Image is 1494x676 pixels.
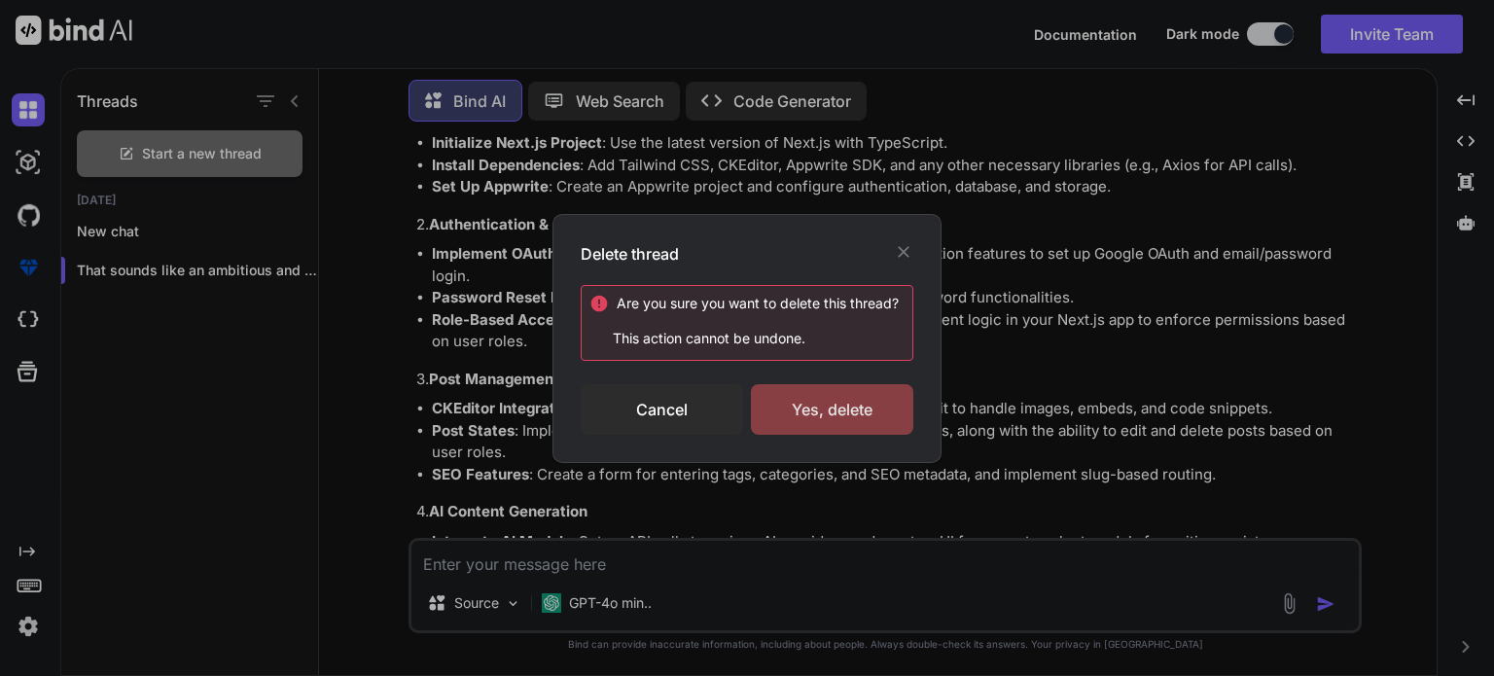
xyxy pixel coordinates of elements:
[581,384,743,435] div: Cancel
[589,329,912,348] p: This action cannot be undone.
[617,294,899,313] div: Are you sure you want to delete this ?
[846,295,892,311] span: thread
[581,242,679,266] h3: Delete thread
[751,384,913,435] div: Yes, delete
